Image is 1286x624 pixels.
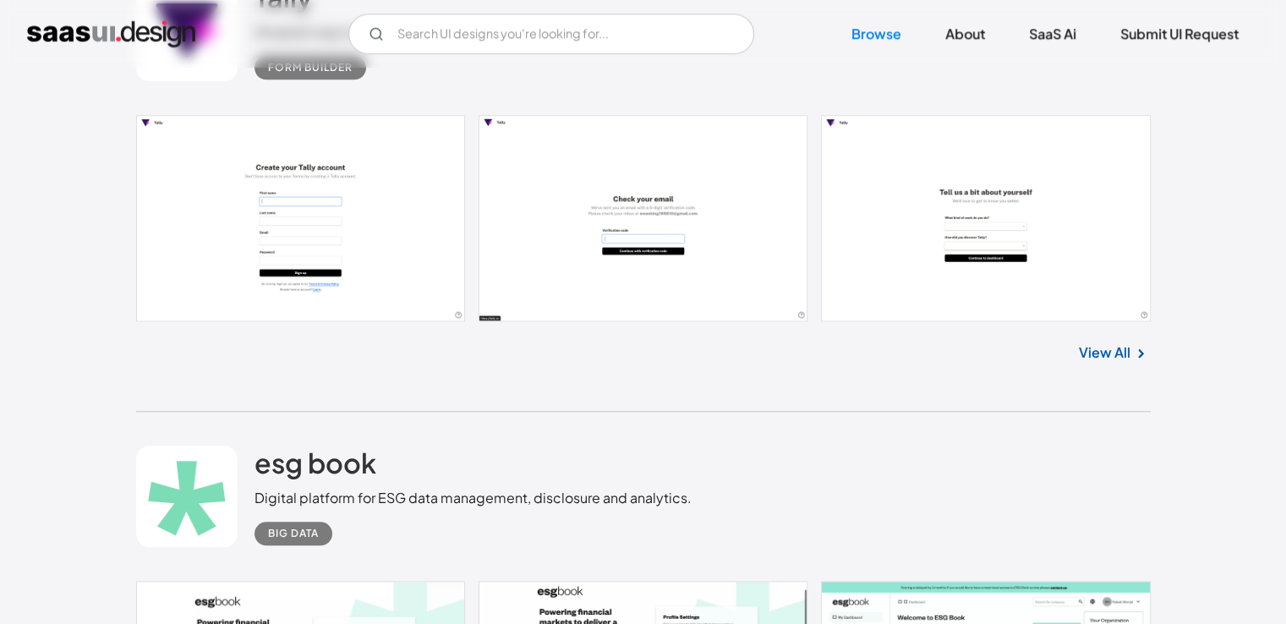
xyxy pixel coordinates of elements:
[268,523,319,544] div: Big Data
[925,15,1005,52] a: About
[27,20,195,47] a: home
[1079,342,1130,363] a: View All
[831,15,922,52] a: Browse
[254,446,376,479] h2: esg book
[268,57,353,78] div: Form Builder
[1009,15,1097,52] a: SaaS Ai
[348,14,754,54] form: Email Form
[254,446,376,488] a: esg book
[254,488,692,508] div: Digital platform for ESG data management, disclosure and analytics.
[348,14,754,54] input: Search UI designs you're looking for...
[1100,15,1259,52] a: Submit UI Request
